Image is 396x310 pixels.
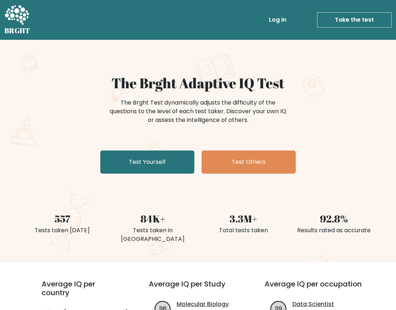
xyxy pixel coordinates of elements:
[265,280,363,297] h3: Average IQ per occupation
[21,211,103,226] div: 557
[177,300,229,309] a: Molecular Biology
[112,211,194,226] div: 84K+
[100,150,194,174] a: Test Yourself
[4,3,30,37] a: BRGHT
[293,211,375,226] div: 92.8%
[292,300,334,309] a: Data Scientist
[266,13,289,27] a: Log in
[21,226,103,235] div: Tests taken [DATE]
[202,150,296,174] a: Test Others
[21,75,375,91] h1: The Brght Adaptive IQ Test
[317,12,392,27] a: Take the test
[149,280,247,297] h3: Average IQ per Study
[42,280,123,306] h3: Average IQ per country
[202,226,284,235] div: Total tests taken
[4,26,30,35] h5: BRGHT
[108,98,288,124] div: The Brght Test dynamically adjusts the difficulty of the questions to the level of each test take...
[293,226,375,235] div: Results rated as accurate
[202,211,284,226] div: 3.3M+
[112,226,194,243] div: Tests taken in [GEOGRAPHIC_DATA]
